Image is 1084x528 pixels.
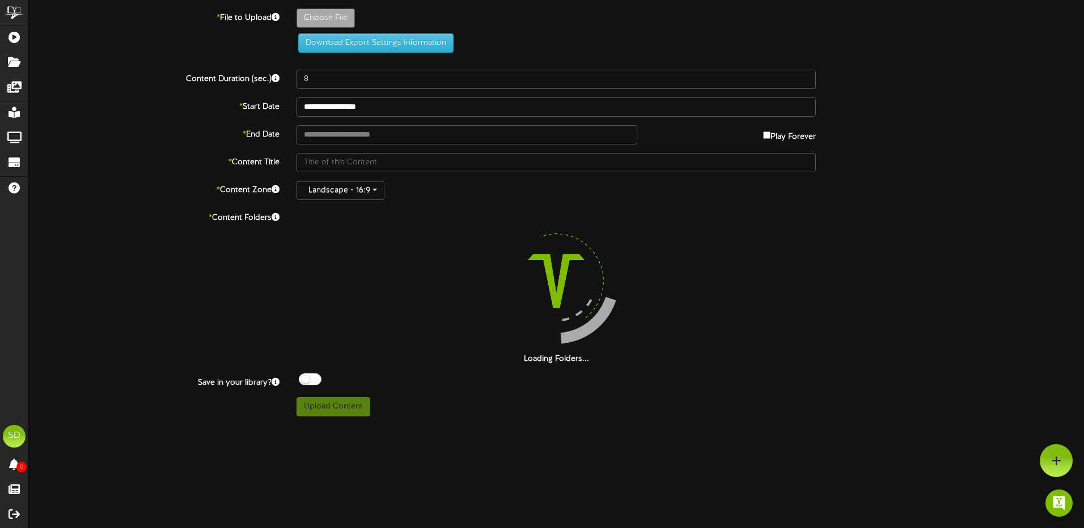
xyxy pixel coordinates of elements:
label: Play Forever [763,125,816,143]
div: Open Intercom Messenger [1045,489,1073,517]
label: End Date [20,125,288,140]
div: SD [3,425,26,448]
span: 0 [16,462,27,472]
a: Download Export Settings Information [293,39,454,47]
label: Save in your library? [20,373,288,389]
input: Title of this Content [297,153,816,172]
img: loading-spinner-4.png [484,208,629,354]
label: Content Title [20,153,288,168]
label: Content Folders [20,208,288,224]
label: Content Duration (sec.) [20,70,288,85]
label: Content Zone [20,181,288,196]
label: Start Date [20,97,288,113]
input: Play Forever [763,131,770,139]
button: Download Export Settings Information [298,33,454,53]
label: File to Upload [20,8,288,24]
button: Upload Content [297,397,370,416]
button: Landscape - 16:9 [297,181,384,200]
strong: Loading Folders... [524,355,589,363]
